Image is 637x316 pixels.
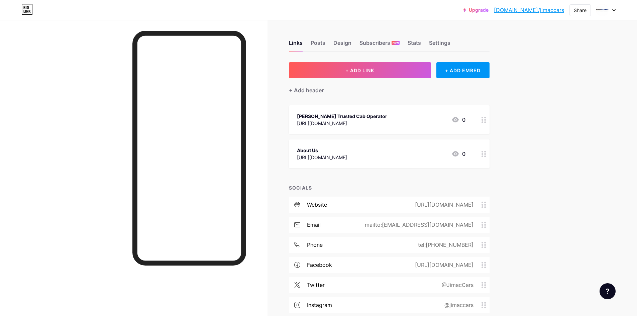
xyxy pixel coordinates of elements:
div: mailto:[EMAIL_ADDRESS][DOMAIN_NAME] [354,221,482,229]
div: [URL][DOMAIN_NAME] [297,120,387,127]
div: + ADD EMBED [436,62,490,78]
div: twitter [307,281,325,289]
div: 0 [451,116,465,124]
div: facebook [307,261,332,269]
a: [DOMAIN_NAME]/jimaccars [494,6,564,14]
div: [URL][DOMAIN_NAME] [297,154,347,161]
div: website [307,201,327,209]
div: phone [307,241,323,249]
div: Settings [429,39,450,51]
div: @jimaccars [434,301,482,309]
div: [URL][DOMAIN_NAME] [404,201,482,209]
div: Share [574,7,587,14]
div: Design [333,39,351,51]
div: email [307,221,321,229]
button: + ADD LINK [289,62,431,78]
span: + ADD LINK [345,68,374,73]
span: NEW [393,41,399,45]
div: Posts [311,39,325,51]
div: 0 [451,150,465,158]
div: + Add header [289,86,324,94]
div: [PERSON_NAME] Trusted Cab Operator [297,113,387,120]
div: instagram [307,301,332,309]
div: [URL][DOMAIN_NAME] [404,261,482,269]
div: Links [289,39,303,51]
img: jimaccars [596,4,609,16]
div: Stats [408,39,421,51]
div: SOCIALS [289,184,490,191]
div: About Us [297,147,347,154]
div: tel:[PHONE_NUMBER] [407,241,482,249]
div: Subscribers [359,39,400,51]
a: Upgrade [463,7,489,13]
div: @JimacCars [431,281,482,289]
